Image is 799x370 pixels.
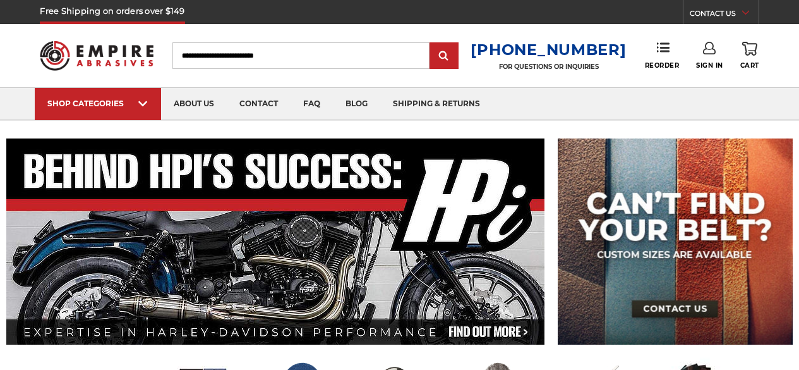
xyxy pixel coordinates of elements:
[740,42,759,70] a: Cart
[6,139,545,345] img: Banner for an interview featuring Horsepower Inc who makes Harley performance upgrades featured o...
[690,6,759,24] a: CONTACT US
[645,42,680,69] a: Reorder
[333,88,380,120] a: blog
[161,88,227,120] a: about us
[47,99,148,108] div: SHOP CATEGORIES
[696,61,723,70] span: Sign In
[740,61,759,70] span: Cart
[645,61,680,70] span: Reorder
[431,44,457,69] input: Submit
[227,88,291,120] a: contact
[291,88,333,120] a: faq
[40,34,153,78] img: Empire Abrasives
[471,40,626,59] a: [PHONE_NUMBER]
[380,88,493,120] a: shipping & returns
[558,139,793,345] img: promo banner for custom belts.
[471,63,626,71] p: FOR QUESTIONS OR INQUIRIES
